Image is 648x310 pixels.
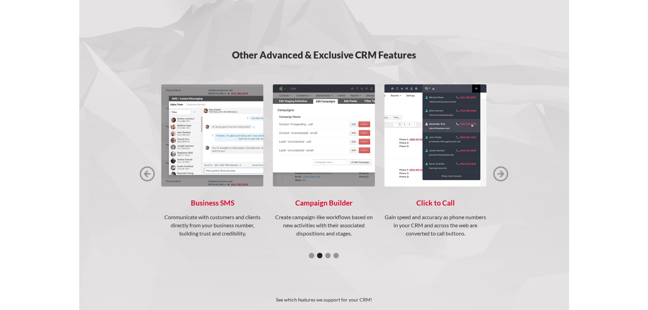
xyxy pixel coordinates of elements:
[333,253,339,258] div: Show slide 4 of 4
[384,84,486,186] img: Click to Call
[273,84,375,186] img: Campaign Builder
[273,213,375,238] p: Create campaign-like workflows based on new activities with their associated dispositions and sta...
[384,213,486,238] p: Gain speed and accuracy as phone numbers in your CRM and across the web are converted to call but...
[162,84,264,238] a: Business SMSCommunicate with customers and clients directly from your business number, building t...
[309,253,314,258] div: Show slide 1 of 4
[160,84,488,263] div: 2 of 4
[493,84,508,263] div: next slide
[273,199,375,207] h4: Campaign Builder
[325,253,331,258] div: Show slide 3 of 4
[384,84,486,238] a: Click to CallGain speed and accuracy as phone numbers in your CRM and across the web are converte...
[131,50,517,60] h3: Other Advanced & Exclusive CRM Features
[162,213,264,238] p: Communicate with customers and clients directly from your business number, building trust and cre...
[140,84,155,263] div: previous slide
[273,84,375,238] a: Campaign BuilderCreate campaign-like workflows based on new activities with their associated disp...
[162,199,264,207] h4: Business SMS
[79,296,569,304] p: See which features we support for your CRM!
[160,84,488,263] div: carousel
[162,84,264,186] img: Business SMS
[317,253,322,258] div: Show slide 2 of 4
[384,199,486,207] h4: Click to Call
